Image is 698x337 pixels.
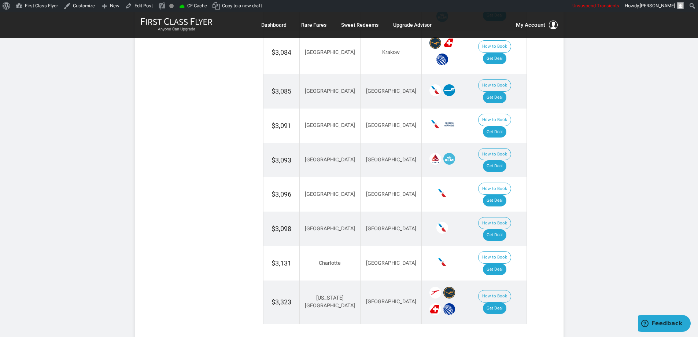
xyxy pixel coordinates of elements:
span: American Airlines [436,187,448,199]
a: Get Deal [483,160,506,172]
span: American Airlines [436,222,448,234]
span: Delta Airlines [429,153,441,165]
span: Swiss [443,37,455,49]
a: Rare Fares [301,18,326,32]
img: First Class Flyer [141,18,213,25]
span: $3,093 [272,156,291,164]
a: Sweet Redeems [341,18,378,32]
a: Get Deal [483,264,506,275]
span: $3,323 [272,298,291,306]
span: Austrian Airlines‎ [429,287,441,298]
span: KLM [443,153,455,165]
span: British Airways [443,118,455,130]
span: [GEOGRAPHIC_DATA] [305,122,355,128]
button: How to Book [478,217,511,230]
small: Anyone Can Upgrade [141,27,213,32]
button: How to Book [478,148,511,161]
span: $3,096 [272,190,291,198]
span: United [443,303,455,315]
span: [GEOGRAPHIC_DATA] [366,157,416,163]
span: $3,091 [272,122,291,129]
span: American Airlines [429,84,441,96]
span: United [436,54,448,65]
button: How to Book [478,40,511,53]
button: How to Book [478,183,511,195]
a: Get Deal [483,195,506,206]
span: Krakow [382,49,400,55]
button: My Account [516,21,558,29]
span: $3,131 [272,259,291,267]
span: Unsuspend Transients [572,3,619,8]
span: [GEOGRAPHIC_DATA] [366,260,416,266]
span: [PERSON_NAME] [640,3,675,8]
span: [GEOGRAPHIC_DATA] [305,49,355,55]
button: How to Book [478,290,511,303]
span: Lufthansa [443,287,455,298]
span: $3,098 [272,225,291,232]
span: Finnair [443,84,455,96]
a: Get Deal [483,53,506,65]
button: How to Book [478,79,511,92]
span: [GEOGRAPHIC_DATA] [366,298,416,305]
span: [GEOGRAPHIC_DATA] [305,88,355,94]
span: [GEOGRAPHIC_DATA] [366,226,416,232]
span: American Airlines [436,256,448,268]
a: Upgrade Advisor [393,18,432,32]
span: Charlotte [319,260,341,266]
a: Dashboard [261,18,287,32]
span: [GEOGRAPHIC_DATA] [366,88,416,94]
a: Get Deal [483,92,506,103]
span: [GEOGRAPHIC_DATA] [366,122,416,128]
span: $3,085 [272,87,291,95]
span: American Airlines [429,118,441,130]
span: [GEOGRAPHIC_DATA] [305,191,355,197]
span: [GEOGRAPHIC_DATA] [305,226,355,232]
button: How to Book [478,114,511,126]
button: How to Book [478,251,511,264]
span: [US_STATE][GEOGRAPHIC_DATA] [305,295,355,309]
iframe: Opens a widget where you can find more information [638,315,691,333]
a: Get Deal [483,126,506,138]
span: Swiss [429,303,441,315]
a: Get Deal [483,303,506,314]
a: Get Deal [483,229,506,241]
span: [GEOGRAPHIC_DATA] [366,191,416,197]
span: [GEOGRAPHIC_DATA] [305,157,355,163]
a: First Class FlyerAnyone Can Upgrade [141,18,213,32]
span: My Account [516,21,545,29]
span: $3,084 [272,48,291,56]
span: Lufthansa [429,37,441,49]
